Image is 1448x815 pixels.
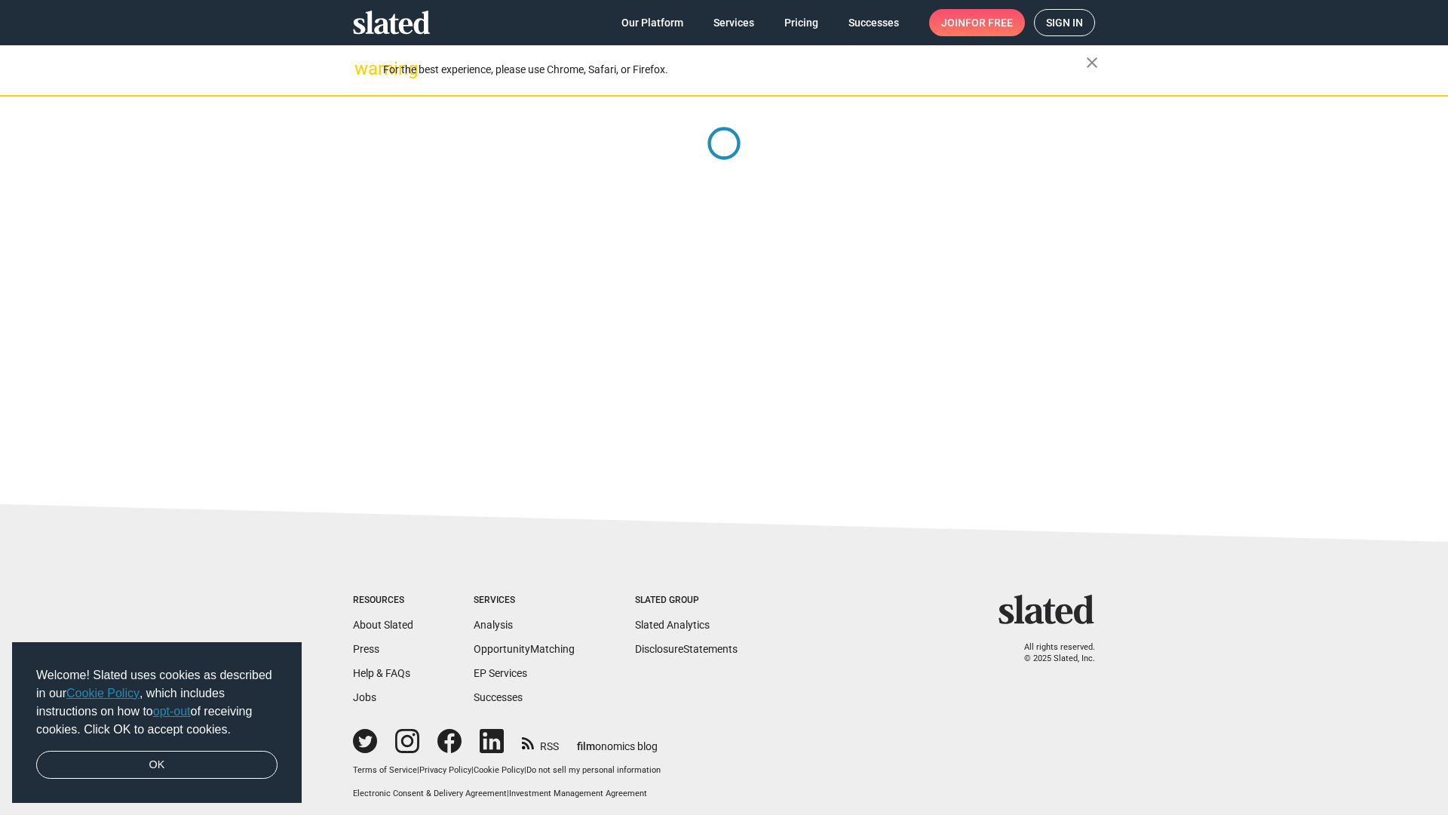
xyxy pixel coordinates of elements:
[353,595,413,607] div: Resources
[635,595,738,607] div: Slated Group
[474,643,575,655] a: OpportunityMatching
[353,789,507,798] a: Electronic Consent & Delivery Agreement
[153,705,191,718] a: opt-out
[383,60,1086,80] div: For the best experience, please use Chrome, Safari, or Firefox.
[1046,10,1083,35] span: Sign in
[471,765,474,775] span: |
[66,687,140,700] a: Cookie Policy
[1008,642,1095,664] p: All rights reserved. © 2025 Slated, Inc.
[635,619,710,631] a: Slated Analytics
[526,765,661,777] button: Do not sell my personal information
[621,9,683,36] span: Our Platform
[713,9,754,36] span: Services
[12,642,302,804] div: cookieconsent
[509,789,647,798] a: Investment Management Agreement
[36,751,278,780] a: dismiss cookie message
[1083,54,1101,72] mat-icon: close
[784,9,818,36] span: Pricing
[353,643,379,655] a: Press
[522,730,559,754] a: RSS
[524,765,526,775] span: |
[701,9,766,36] a: Services
[417,765,419,775] span: |
[474,595,575,607] div: Services
[474,619,513,631] a: Analysis
[354,60,373,78] mat-icon: warning
[772,9,830,36] a: Pricing
[419,765,471,775] a: Privacy Policy
[353,691,376,703] a: Jobs
[609,9,695,36] a: Our Platform
[836,9,911,36] a: Successes
[474,667,527,679] a: EP Services
[941,9,1013,36] span: Join
[965,9,1013,36] span: for free
[929,9,1025,36] a: Joinfor free
[353,619,413,631] a: About Slated
[474,691,523,703] a: Successes
[353,667,410,679] a: Help & FAQs
[635,643,738,655] a: DisclosureStatements
[353,765,417,775] a: Terms of Service
[474,765,524,775] a: Cookie Policy
[507,789,509,798] span: |
[577,727,658,754] a: filmonomics blog
[577,740,595,752] span: film
[848,9,899,36] span: Successes
[36,666,278,739] span: Welcome! Slated uses cookies as described in our , which includes instructions on how to of recei...
[1034,9,1095,36] a: Sign in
